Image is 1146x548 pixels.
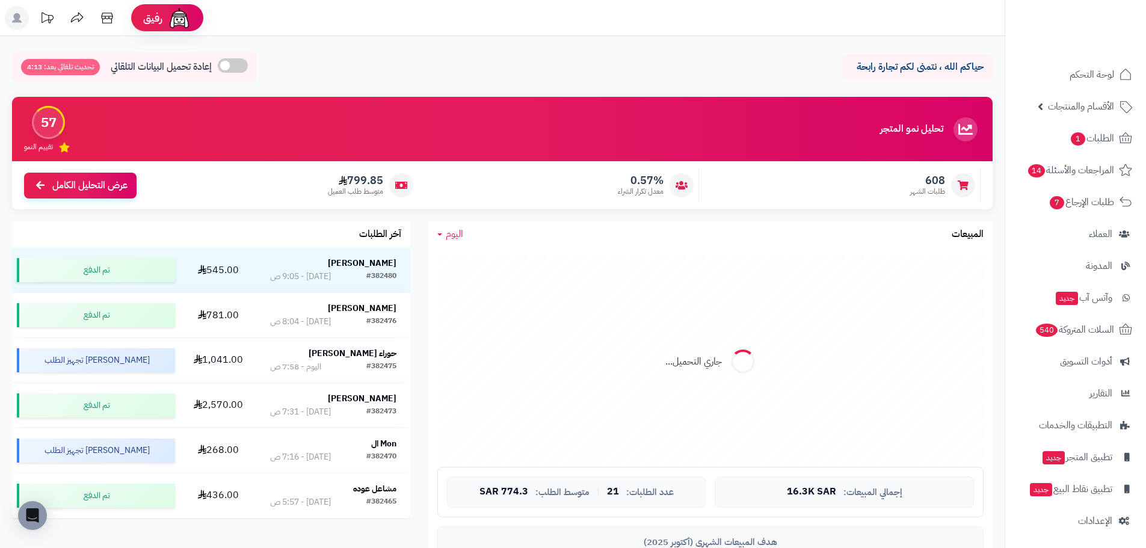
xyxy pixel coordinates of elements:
[180,428,256,473] td: 268.00
[1043,451,1065,464] span: جديد
[17,393,175,417] div: تم الدفع
[607,487,619,497] span: 21
[1060,353,1112,370] span: أدوات التسويق
[32,6,62,33] a: تحديثات المنصة
[1012,124,1139,153] a: الطلبات1
[851,60,984,74] p: حياكم الله ، نتمنى لكم تجارة رابحة
[1012,506,1139,535] a: الإعدادات
[1071,132,1085,146] span: 1
[1056,292,1078,305] span: جديد
[353,482,396,495] strong: مشاعل عوده
[366,406,396,418] div: #382473
[328,186,383,197] span: متوسط طلب العميل
[1049,194,1114,211] span: طلبات الإرجاع
[18,501,47,530] div: Open Intercom Messenger
[787,487,836,497] span: 16.3K SAR
[52,179,128,192] span: عرض التحليل الكامل
[167,6,191,30] img: ai-face.png
[479,487,528,497] span: 774.3 SAR
[1012,443,1139,472] a: تطبيق المتجرجديد
[1012,283,1139,312] a: وآتس آبجديد
[309,347,396,360] strong: حوراء [PERSON_NAME]
[366,316,396,328] div: #382476
[880,124,943,135] h3: تحليل نمو المتجر
[328,392,396,405] strong: [PERSON_NAME]
[1078,513,1112,529] span: الإعدادات
[626,487,674,497] span: عدد الطلبات:
[1029,481,1112,497] span: تطبيق نقاط البيع
[1012,347,1139,376] a: أدوات التسويق
[446,227,463,241] span: اليوم
[1030,483,1052,496] span: جديد
[1039,417,1112,434] span: التطبيقات والخدمات
[618,186,664,197] span: معدل تكرار الشراء
[1012,156,1139,185] a: المراجعات والأسئلة14
[1070,130,1114,147] span: الطلبات
[328,302,396,315] strong: [PERSON_NAME]
[366,361,396,373] div: #382475
[270,451,331,463] div: [DATE] - 7:16 ص
[1012,251,1139,280] a: المدونة
[366,451,396,463] div: #382470
[1035,321,1114,338] span: السلات المتروكة
[1012,60,1139,89] a: لوحة التحكم
[665,355,722,369] div: جاري التحميل...
[328,174,383,187] span: 799.85
[1028,164,1046,177] span: 14
[270,361,321,373] div: اليوم - 7:58 ص
[843,487,902,497] span: إجمالي المبيعات:
[180,383,256,428] td: 2,570.00
[328,257,396,269] strong: [PERSON_NAME]
[270,496,331,508] div: [DATE] - 5:57 ص
[270,271,331,283] div: [DATE] - 9:05 ص
[910,174,945,187] span: 608
[1055,289,1112,306] span: وآتس آب
[1036,324,1058,337] span: 540
[910,186,945,197] span: طلبات الشهر
[597,487,600,496] span: |
[952,229,984,240] h3: المبيعات
[437,227,463,241] a: اليوم
[1012,188,1139,217] a: طلبات الإرجاع7
[143,11,162,25] span: رفيق
[1048,98,1114,115] span: الأقسام والمنتجات
[1070,66,1114,83] span: لوحة التحكم
[366,496,396,508] div: #382465
[1086,257,1112,274] span: المدونة
[1012,220,1139,248] a: العملاء
[1012,379,1139,408] a: التقارير
[359,229,401,240] h3: آخر الطلبات
[618,174,664,187] span: 0.57%
[17,303,175,327] div: تم الدفع
[17,258,175,282] div: تم الدفع
[1041,449,1112,466] span: تطبيق المتجر
[111,60,212,74] span: إعادة تحميل البيانات التلقائي
[270,406,331,418] div: [DATE] - 7:31 ص
[1050,196,1064,209] span: 7
[1012,411,1139,440] a: التطبيقات والخدمات
[21,59,100,75] span: تحديث تلقائي بعد: 4:13
[1012,475,1139,503] a: تطبيق نقاط البيعجديد
[24,173,137,199] a: عرض التحليل الكامل
[366,271,396,283] div: #382480
[1064,9,1135,34] img: logo-2.png
[180,473,256,518] td: 436.00
[535,487,590,497] span: متوسط الطلب:
[17,439,175,463] div: [PERSON_NAME] تجهيز الطلب
[24,142,53,152] span: تقييم النمو
[371,437,396,450] strong: Mon ال
[270,316,331,328] div: [DATE] - 8:04 ص
[17,484,175,508] div: تم الدفع
[180,293,256,337] td: 781.00
[17,348,175,372] div: [PERSON_NAME] تجهيز الطلب
[180,248,256,292] td: 545.00
[1012,315,1139,344] a: السلات المتروكة540
[1089,226,1112,242] span: العملاء
[1027,162,1114,179] span: المراجعات والأسئلة
[180,338,256,383] td: 1,041.00
[1089,385,1112,402] span: التقارير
